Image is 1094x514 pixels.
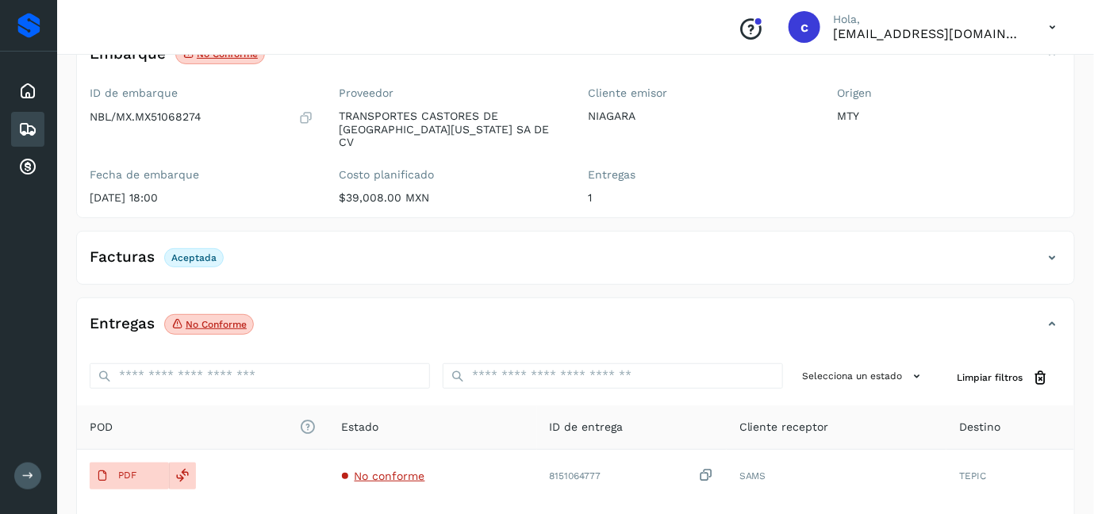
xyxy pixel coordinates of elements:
p: No conforme [186,319,247,330]
button: Selecciona un estado [796,363,931,389]
p: TRANSPORTES CASTORES DE [GEOGRAPHIC_DATA][US_STATE] SA DE CV [339,109,562,149]
p: $39,008.00 MXN [339,191,562,205]
p: Hola, [833,13,1023,26]
span: Estado [342,419,379,435]
div: Cuentas por cobrar [11,150,44,185]
td: TEPIC [946,450,1074,502]
div: Embarques [11,112,44,147]
h4: Entregas [90,315,155,333]
span: Limpiar filtros [957,370,1023,385]
div: EmbarqueNo conforme [77,40,1074,80]
span: POD [90,419,317,435]
div: Reemplazar POD [169,462,196,489]
span: Cliente receptor [739,419,829,435]
label: Costo planificado [339,168,562,182]
label: Entregas [589,168,812,182]
label: Cliente emisor [589,86,812,100]
div: FacturasAceptada [77,244,1074,284]
label: Origen [838,86,1061,100]
p: [DATE] 18:00 [90,191,313,205]
button: Limpiar filtros [944,363,1061,393]
td: SAMS [727,450,946,502]
p: cuentasespeciales8_met@castores.com.mx [833,26,1023,41]
span: No conforme [355,470,425,482]
p: Aceptada [171,252,217,263]
label: Proveedor [339,86,562,100]
p: NBL/MX.MX51068274 [90,110,202,124]
span: Destino [959,419,1000,435]
h4: Facturas [90,248,155,267]
label: Fecha de embarque [90,168,313,182]
p: PDF [118,470,136,481]
label: ID de embarque [90,86,313,100]
span: ID de entrega [550,419,624,435]
div: Inicio [11,74,44,109]
div: EntregasNo conforme [77,311,1074,351]
p: NIAGARA [589,109,812,123]
p: 1 [589,191,812,205]
p: MTY [838,109,1061,123]
div: 8151064777 [550,467,714,484]
button: PDF [90,462,169,489]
